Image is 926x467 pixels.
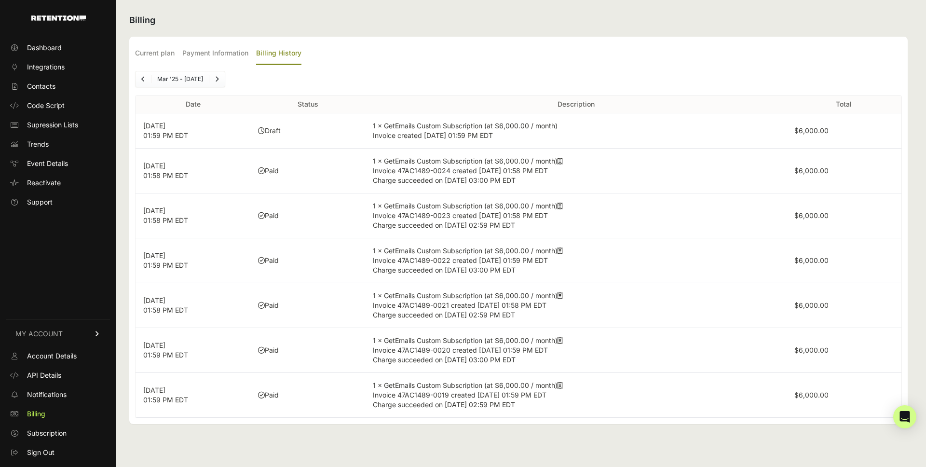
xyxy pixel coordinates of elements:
span: Invoice 47AC1489-0020 created [DATE] 01:59 PM EDT [373,346,548,354]
th: Description [365,96,786,113]
label: $6,000.00 [794,211,829,220]
label: $6,000.00 [794,346,829,354]
span: Invoice 47AC1489-0023 created [DATE] 01:58 PM EDT [373,211,548,220]
td: 1 × GetEmails Custom Subscription (at $6,000.00 / month) [365,328,786,373]
a: Subscription [6,426,110,441]
span: Subscription [27,428,67,438]
img: Retention.com [31,15,86,21]
p: [DATE] 01:59 PM EDT [143,385,243,405]
span: Account Details [27,351,77,361]
th: Total [787,96,901,113]
td: Paid [250,149,365,193]
span: Charge succeeded on [DATE] 02:59 PM EDT [373,400,515,409]
p: [DATE] 01:59 PM EDT [143,251,243,270]
span: Invoice 47AC1489-0021 created [DATE] 01:58 PM EDT [373,301,546,309]
label: $6,000.00 [794,256,829,264]
span: Dashboard [27,43,62,53]
span: Support [27,197,53,207]
td: Paid [250,238,365,283]
span: MY ACCOUNT [15,329,63,339]
span: Invoice created [DATE] 01:59 PM EDT [373,131,493,139]
span: Integrations [27,62,65,72]
p: [DATE] 01:59 PM EDT [143,121,243,140]
td: Draft [250,113,365,149]
a: Supression Lists [6,117,110,133]
td: 1 × GetEmails Custom Subscription (at $6,000.00 / month) [365,238,786,283]
td: Paid [250,193,365,238]
span: Charge succeeded on [DATE] 03:00 PM EDT [373,176,516,184]
span: Charge succeeded on [DATE] 03:00 PM EDT [373,356,516,364]
a: Next [209,71,225,87]
a: Reactivate [6,175,110,191]
p: [DATE] 01:58 PM EDT [143,296,243,315]
p: [DATE] 01:58 PM EDT [143,161,243,180]
span: Event Details [27,159,68,168]
a: Billing [6,406,110,422]
label: Billing History [256,42,301,65]
label: $6,000.00 [794,166,829,175]
td: Paid [250,373,365,418]
th: Status [250,96,365,113]
a: Code Script [6,98,110,113]
th: Date [136,96,250,113]
span: Invoice 47AC1489-0024 created [DATE] 01:58 PM EDT [373,166,548,175]
a: Previous [136,71,151,87]
label: Current plan [135,42,175,65]
span: Invoice 47AC1489-0022 created [DATE] 01:59 PM EDT [373,256,548,264]
span: Contacts [27,82,55,91]
span: API Details [27,371,61,380]
span: Charge succeeded on [DATE] 02:59 PM EDT [373,311,515,319]
span: Charge succeeded on [DATE] 03:00 PM EDT [373,266,516,274]
a: Integrations [6,59,110,75]
a: Contacts [6,79,110,94]
span: Charge succeeded on [DATE] 02:59 PM EDT [373,221,515,229]
span: Sign Out [27,448,54,457]
span: Supression Lists [27,120,78,130]
a: Support [6,194,110,210]
td: 1 × GetEmails Custom Subscription (at $6,000.00 / month) [365,113,786,149]
a: Notifications [6,387,110,402]
a: MY ACCOUNT [6,319,110,348]
td: 1 × GetEmails Custom Subscription (at $6,000.00 / month) [365,193,786,238]
span: Billing [27,409,45,419]
td: Paid [250,283,365,328]
label: Payment Information [182,42,248,65]
h2: Billing [129,14,908,27]
a: Trends [6,137,110,152]
span: Invoice 47AC1489-0019 created [DATE] 01:59 PM EDT [373,391,546,399]
td: Paid [250,328,365,373]
li: Mar '25 - [DATE] [151,75,209,83]
p: [DATE] 01:58 PM EDT [143,206,243,225]
span: Code Script [27,101,65,110]
span: Trends [27,139,49,149]
label: $6,000.00 [794,391,829,399]
a: Account Details [6,348,110,364]
td: 1 × GetEmails Custom Subscription (at $6,000.00 / month) [365,149,786,193]
a: API Details [6,368,110,383]
td: 1 × GetEmails Custom Subscription (at $6,000.00 / month) [365,373,786,418]
span: Reactivate [27,178,61,188]
div: Open Intercom Messenger [893,405,916,428]
a: Dashboard [6,40,110,55]
label: $6,000.00 [794,126,829,135]
a: Sign Out [6,445,110,460]
p: [DATE] 01:59 PM EDT [143,341,243,360]
a: Event Details [6,156,110,171]
span: Notifications [27,390,67,399]
label: $6,000.00 [794,301,829,309]
td: 1 × GetEmails Custom Subscription (at $6,000.00 / month) [365,283,786,328]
